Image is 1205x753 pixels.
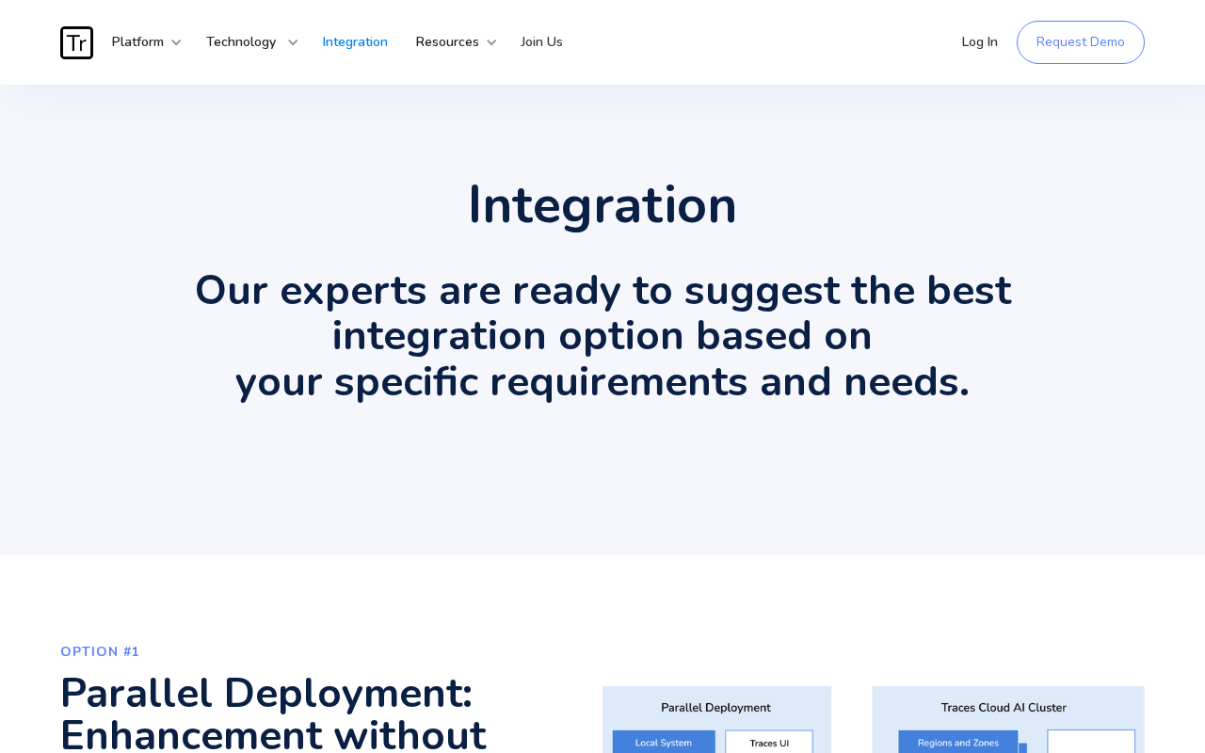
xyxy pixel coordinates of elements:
a: Request Demo [1017,21,1145,64]
strong: Technology [206,33,276,51]
div: Resources [402,14,498,71]
strong: Resources [416,33,479,51]
a: Integration [309,14,402,71]
h2: Our experts are ready to suggest the best integration option based on your specific requirements ... [195,268,1011,405]
h1: Integration [468,179,737,231]
a: Log In [948,14,1012,71]
a: Join Us [507,14,577,71]
a: home [60,26,98,59]
img: Traces Logo [60,26,93,59]
div: OPTION #1 [60,640,531,664]
div: Technology [192,14,299,71]
strong: Platform [112,33,164,51]
div: Platform [98,14,183,71]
